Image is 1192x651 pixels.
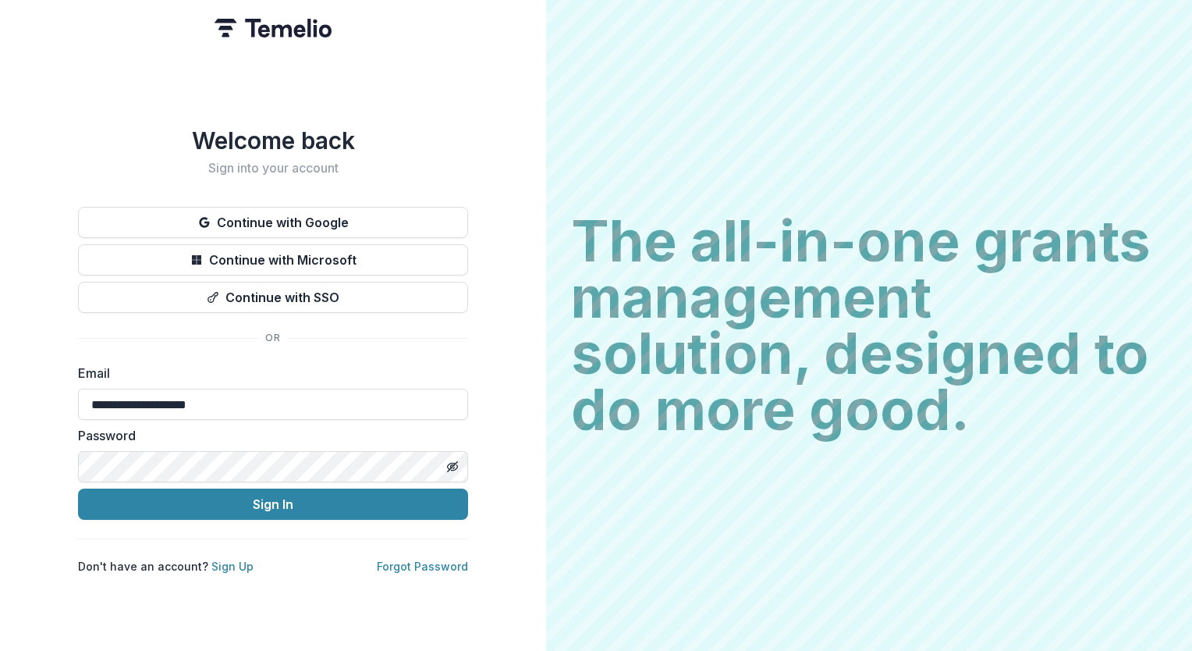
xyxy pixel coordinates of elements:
label: Password [78,426,459,445]
p: Don't have an account? [78,558,254,575]
a: Sign Up [211,560,254,573]
button: Continue with Google [78,207,468,238]
button: Continue with SSO [78,282,468,313]
label: Email [78,364,459,382]
button: Continue with Microsoft [78,244,468,276]
h1: Welcome back [78,126,468,155]
h2: Sign into your account [78,161,468,176]
button: Sign In [78,489,468,520]
a: Forgot Password [377,560,468,573]
button: Toggle password visibility [440,454,465,479]
img: Temelio [215,19,332,37]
